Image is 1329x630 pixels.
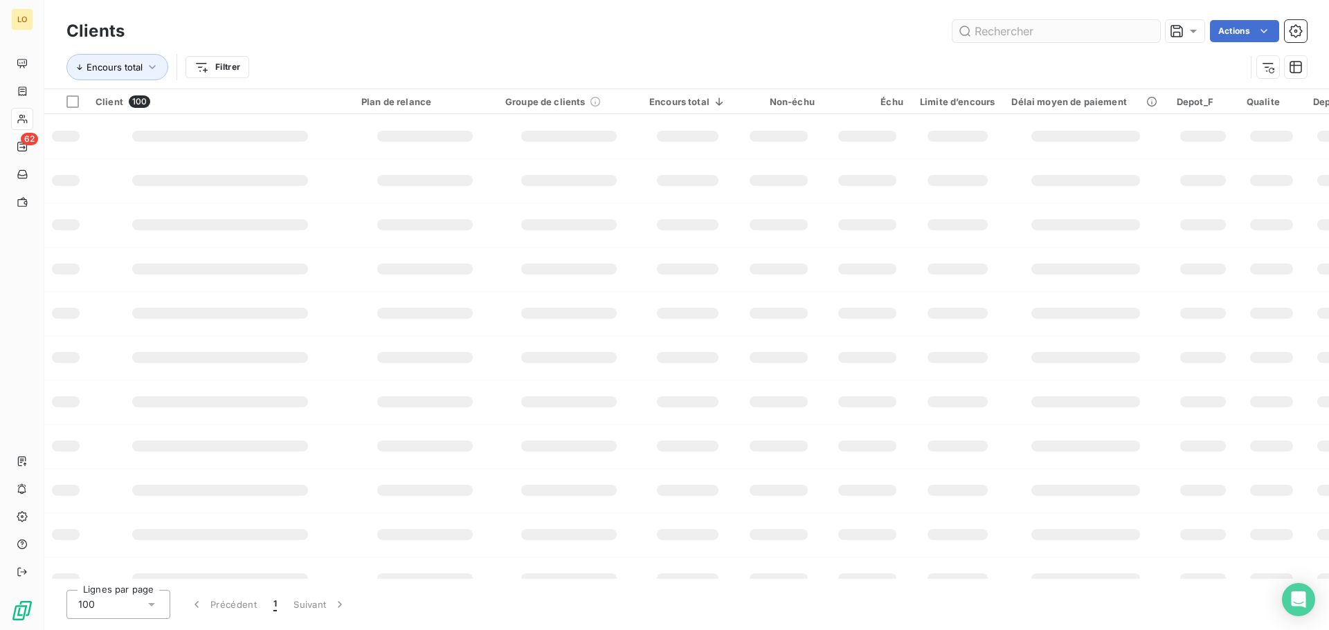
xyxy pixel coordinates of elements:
[186,56,249,78] button: Filtrer
[181,590,265,619] button: Précédent
[743,96,815,107] div: Non-échu
[78,597,95,611] span: 100
[265,590,285,619] button: 1
[21,133,38,145] span: 62
[1177,96,1230,107] div: Depot_F
[96,96,123,107] span: Client
[831,96,903,107] div: Échu
[11,8,33,30] div: LO
[1210,20,1279,42] button: Actions
[87,62,143,73] span: Encours total
[1282,583,1315,616] div: Open Intercom Messenger
[11,600,33,622] img: Logo LeanPay
[920,96,995,107] div: Limite d’encours
[649,96,726,107] div: Encours total
[505,96,586,107] span: Groupe de clients
[952,20,1160,42] input: Rechercher
[129,95,150,108] span: 100
[361,96,489,107] div: Plan de relance
[66,19,125,44] h3: Clients
[285,590,355,619] button: Suivant
[66,54,168,80] button: Encours total
[273,597,277,611] span: 1
[1247,96,1296,107] div: Qualite
[1011,96,1159,107] div: Délai moyen de paiement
